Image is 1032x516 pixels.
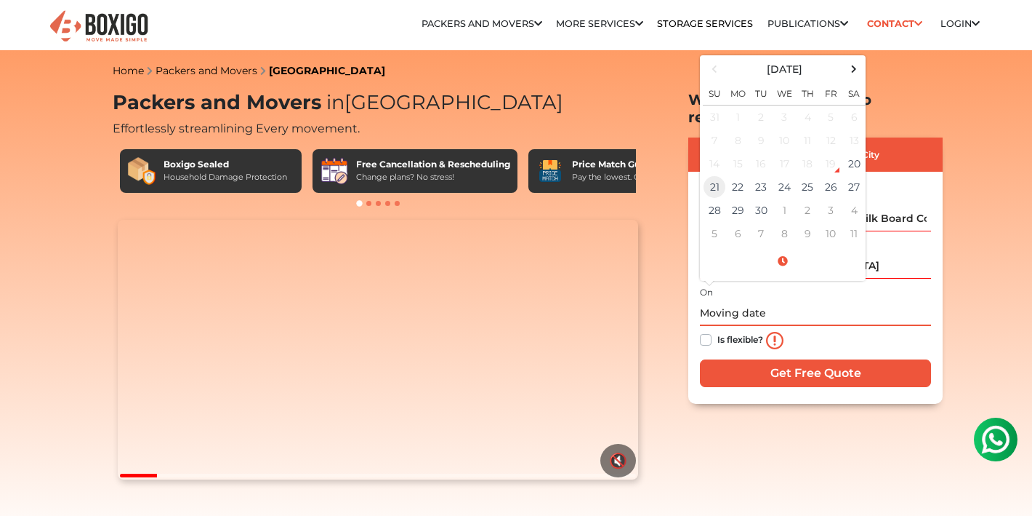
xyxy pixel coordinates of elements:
a: Login [940,18,980,29]
div: Free Cancellation & Rescheduling [356,158,510,171]
img: Free Cancellation & Rescheduling [320,156,349,186]
input: Get Free Quote [700,360,931,387]
img: Boxigo [48,9,150,44]
div: Boxigo Sealed [164,158,287,171]
img: whatsapp-icon.svg [15,15,44,44]
label: On [700,286,713,299]
a: Publications [767,18,848,29]
input: Moving date [700,301,931,326]
div: Price Match Guarantee [572,158,682,171]
button: 🔇 [600,444,636,477]
a: Contact [862,12,927,35]
th: Mo [726,79,749,106]
video: Your browser does not support the video tag. [118,220,637,480]
a: [GEOGRAPHIC_DATA] [269,64,385,77]
div: 19 [820,153,842,175]
img: Price Match Guarantee [536,156,565,186]
div: Household Damage Protection [164,171,287,183]
a: Home [113,64,144,77]
label: Is flexible? [717,331,763,346]
span: Previous Month [705,59,725,79]
div: Pay the lowest. Guaranteed! [572,171,682,183]
span: Effortlessly streamlining Every movement. [113,122,360,135]
a: Storage Services [657,18,753,29]
img: Boxigo Sealed [127,156,156,186]
span: [GEOGRAPHIC_DATA] [321,90,563,114]
th: We [773,79,796,106]
th: Sa [842,79,866,106]
a: More services [556,18,643,29]
th: Tu [749,79,773,106]
span: Next Month [844,59,864,79]
div: Change plans? No stress! [356,171,510,183]
a: Select Time [703,255,863,268]
th: Fr [819,79,842,106]
th: Select Month [726,58,842,79]
a: Packers and Movers [422,18,542,29]
th: Su [703,79,726,106]
a: Packers and Movers [156,64,257,77]
img: info [766,332,783,349]
h1: Packers and Movers [113,91,643,115]
h2: Where are you going to relocate? [688,91,943,126]
span: in [326,90,344,114]
th: Th [796,79,819,106]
